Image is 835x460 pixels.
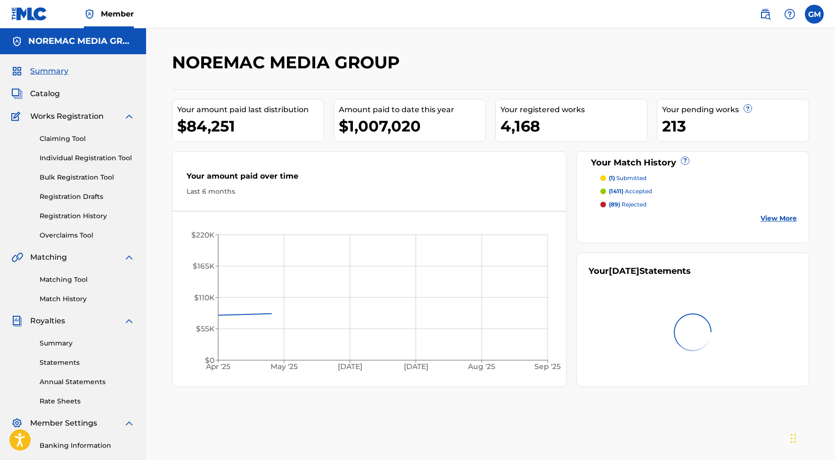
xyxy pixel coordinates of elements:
[123,252,135,263] img: expand
[805,5,824,24] div: User Menu
[28,36,135,47] h5: NOREMAC MEDIA GROUP
[30,315,65,327] span: Royalties
[671,311,714,353] img: preloader
[270,362,298,371] tspan: May '25
[123,315,135,327] img: expand
[744,105,752,112] span: ?
[600,200,797,209] a: (89) rejected
[30,252,67,263] span: Matching
[40,275,135,285] a: Matching Tool
[11,36,23,47] img: Accounts
[339,104,485,115] div: Amount paid to date this year
[784,8,795,20] img: help
[196,324,215,333] tspan: $55K
[177,104,324,115] div: Your amount paid last distribution
[468,362,496,371] tspan: Aug '25
[172,52,404,73] h2: NOREMAC MEDIA GROUP
[756,5,775,24] a: Public Search
[609,266,639,276] span: [DATE]
[11,66,68,77] a: SummarySummary
[11,66,23,77] img: Summary
[535,362,561,371] tspan: Sep '25
[11,315,23,327] img: Royalties
[11,418,23,429] img: Member Settings
[40,377,135,387] a: Annual Statements
[193,262,215,271] tspan: $165K
[194,293,215,302] tspan: $110K
[40,441,135,451] a: Banking Information
[205,362,231,371] tspan: Apr '25
[609,174,647,182] p: submitted
[500,104,647,115] div: Your registered works
[30,111,104,122] span: Works Registration
[600,174,797,182] a: (1) submitted
[404,362,428,371] tspan: [DATE]
[11,7,48,21] img: MLC Logo
[40,134,135,144] a: Claiming Tool
[500,115,647,137] div: 4,168
[40,396,135,406] a: Rate Sheets
[791,424,796,452] div: Drag
[30,418,97,429] span: Member Settings
[600,187,797,196] a: (1411) accepted
[101,8,134,19] span: Member
[681,157,689,164] span: ?
[589,156,797,169] div: Your Match History
[84,8,95,20] img: Top Rightsholder
[609,201,620,208] span: (89)
[609,187,652,196] p: accepted
[30,66,68,77] span: Summary
[40,230,135,240] a: Overclaims Tool
[761,214,797,223] a: View More
[662,115,809,137] div: 213
[40,358,135,368] a: Statements
[40,294,135,304] a: Match History
[339,115,485,137] div: $1,007,020
[40,211,135,221] a: Registration History
[788,415,835,460] iframe: Chat Widget
[187,187,552,197] div: Last 6 months
[760,8,771,20] img: search
[123,418,135,429] img: expand
[187,171,552,187] div: Your amount paid over time
[780,5,799,24] div: Help
[338,362,362,371] tspan: [DATE]
[40,172,135,182] a: Bulk Registration Tool
[609,200,647,209] p: rejected
[123,111,135,122] img: expand
[589,265,691,278] div: Your Statements
[11,88,23,99] img: Catalog
[40,153,135,163] a: Individual Registration Tool
[609,188,623,195] span: (1411)
[11,111,24,122] img: Works Registration
[11,252,23,263] img: Matching
[11,88,60,99] a: CatalogCatalog
[191,230,215,239] tspan: $220K
[609,174,615,181] span: (1)
[177,115,324,137] div: $84,251
[40,192,135,202] a: Registration Drafts
[30,88,60,99] span: Catalog
[205,356,214,365] tspan: $0
[662,104,809,115] div: Your pending works
[40,338,135,348] a: Summary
